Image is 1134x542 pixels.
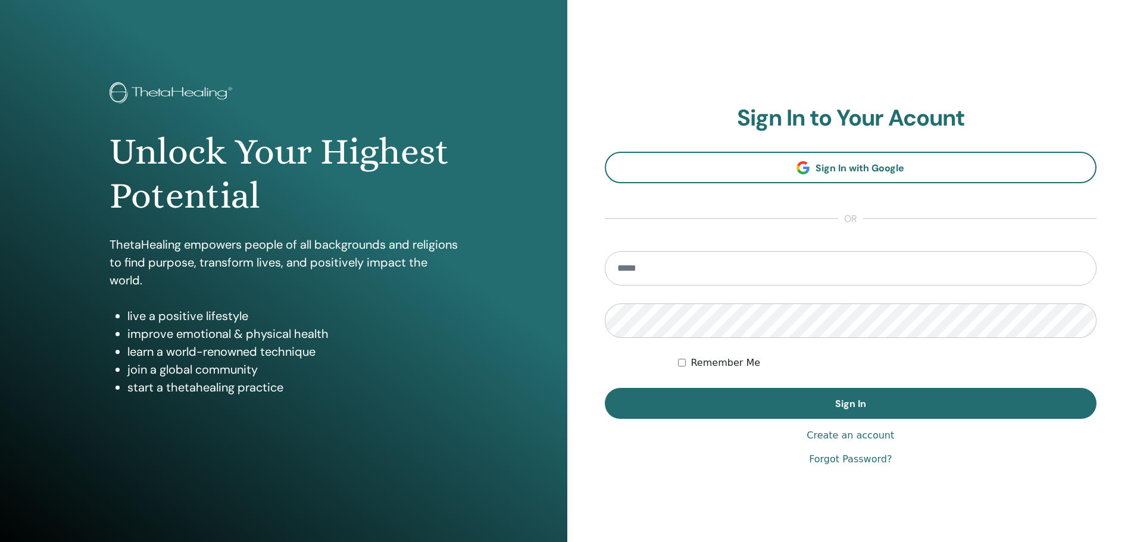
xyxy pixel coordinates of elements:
button: Sign In [605,388,1097,419]
li: learn a world-renowned technique [127,343,458,361]
h2: Sign In to Your Acount [605,105,1097,132]
p: ThetaHealing empowers people of all backgrounds and religions to find purpose, transform lives, a... [110,236,458,289]
h1: Unlock Your Highest Potential [110,130,458,218]
span: or [838,212,863,226]
a: Forgot Password? [809,452,892,466]
span: Sign In [835,397,866,410]
a: Sign In with Google [605,152,1097,183]
span: Sign In with Google [816,162,904,174]
li: start a thetahealing practice [127,378,458,396]
a: Create an account [807,428,894,443]
div: Keep me authenticated indefinitely or until I manually logout [678,356,1096,370]
label: Remember Me [691,356,760,370]
li: improve emotional & physical health [127,325,458,343]
li: join a global community [127,361,458,378]
li: live a positive lifestyle [127,307,458,325]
